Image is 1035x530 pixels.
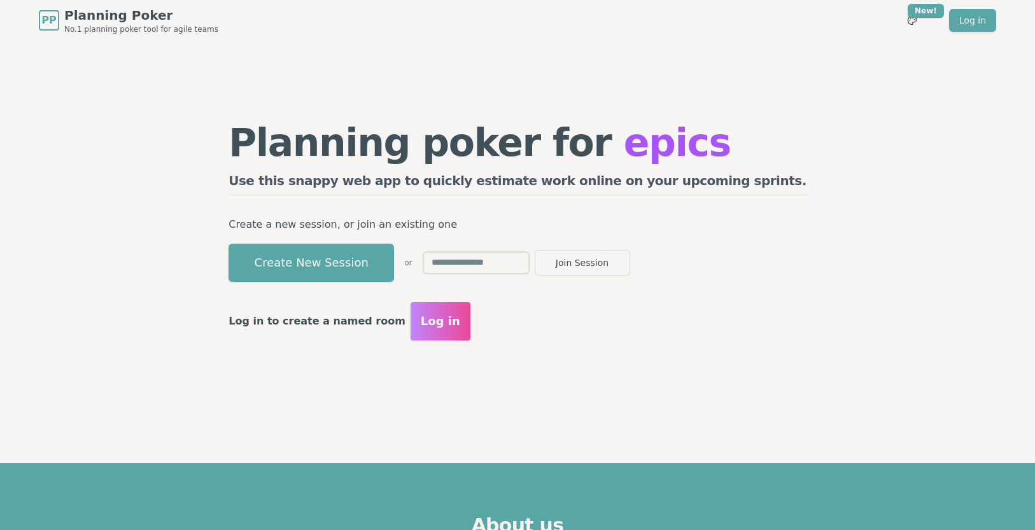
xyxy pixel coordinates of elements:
[229,123,806,162] h1: Planning poker for
[908,4,944,18] div: New!
[229,216,806,234] p: Create a new session, or join an existing one
[39,6,218,34] a: PPPlanning PokerNo.1 planning poker tool for agile teams
[535,250,630,275] button: Join Session
[64,6,218,24] span: Planning Poker
[229,172,806,195] h2: Use this snappy web app to quickly estimate work online on your upcoming sprints.
[41,13,56,28] span: PP
[229,244,394,282] button: Create New Session
[901,9,924,32] button: New!
[421,312,460,330] span: Log in
[624,120,731,165] span: epics
[404,258,412,268] span: or
[64,24,218,34] span: No.1 planning poker tool for agile teams
[229,312,405,330] p: Log in to create a named room
[411,302,470,340] button: Log in
[949,9,996,32] a: Log in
